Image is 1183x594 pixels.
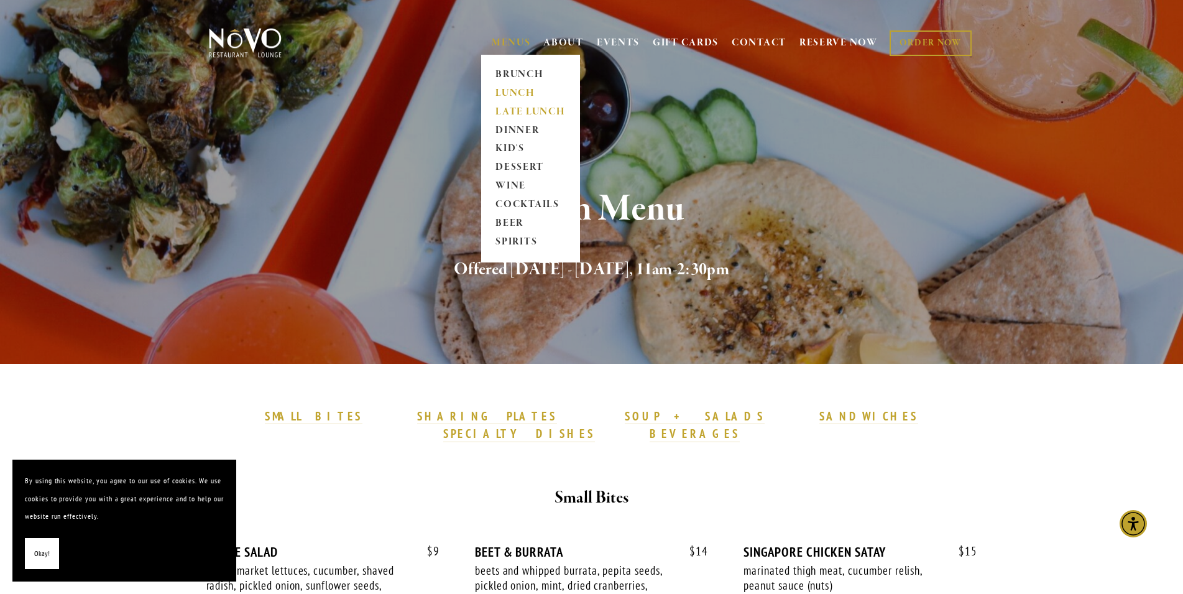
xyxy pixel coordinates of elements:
[265,409,362,424] strong: SMALL BITES
[650,426,740,442] a: BEVERAGES
[206,544,440,560] div: HOUSE SALAD
[25,472,224,526] p: By using this website, you agree to our use of cookies. We use cookies to provide you with a grea...
[1120,510,1147,537] div: Accessibility Menu
[677,544,708,559] span: 14
[475,544,708,560] div: BEET & BURRATA
[492,121,569,140] a: DINNER
[492,84,569,103] a: LUNCH
[819,409,919,424] strong: SANDWICHES
[12,460,236,582] section: Cookie banner
[890,30,971,56] a: ORDER NOW
[492,215,569,233] a: BEER
[229,257,954,283] h2: Offered [DATE] - [DATE], 11am-2:30pm
[492,196,569,215] a: COCKTAILS
[415,544,440,559] span: 9
[819,409,919,425] a: SANDWICHES
[427,544,433,559] span: $
[417,409,556,425] a: SHARING PLATES
[625,409,764,424] strong: SOUP + SALADS
[653,31,719,55] a: GIFT CARDS
[492,103,569,121] a: LATE LUNCH
[689,544,696,559] span: $
[206,27,284,58] img: Novo Restaurant &amp; Lounge
[946,544,977,559] span: 15
[743,563,941,593] div: marinated thigh meat, cucumber relish, peanut sauce (nuts)
[492,177,569,196] a: WINE
[492,233,569,252] a: SPIRITS
[625,409,764,425] a: SOUP + SALADS
[799,31,878,55] a: RESERVE NOW
[555,487,628,509] strong: Small Bites
[25,538,59,570] button: Okay!
[443,426,595,442] a: SPECIALTY DISHES
[34,545,50,563] span: Okay!
[492,140,569,159] a: KID'S
[492,65,569,84] a: BRUNCH
[417,409,556,424] strong: SHARING PLATES
[597,37,640,49] a: EVENTS
[650,426,740,441] strong: BEVERAGES
[265,409,362,425] a: SMALL BITES
[543,37,584,49] a: ABOUT
[492,37,531,49] a: MENUS
[959,544,965,559] span: $
[743,544,977,560] div: SINGAPORE CHICKEN SATAY
[492,159,569,177] a: DESSERT
[229,189,954,230] h1: Lunch Menu
[443,426,595,441] strong: SPECIALTY DISHES
[732,31,786,55] a: CONTACT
